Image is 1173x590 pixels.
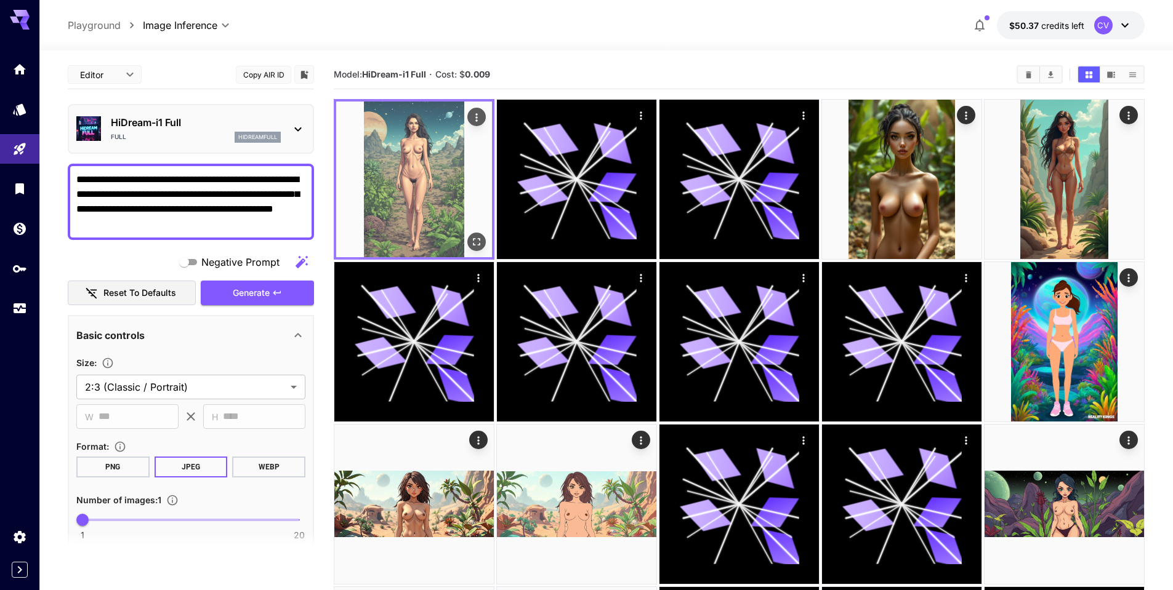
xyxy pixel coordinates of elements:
div: Actions [469,268,488,287]
div: Actions [957,431,975,449]
p: · [429,67,432,82]
div: HiDream-i1 FullFullhidreamfull [76,110,305,148]
button: Adjust the dimensions of the generated image by specifying its width and height in pixels, or sel... [97,357,119,369]
div: Actions [1119,431,1138,449]
div: Actions [794,431,813,449]
span: Image Inference [143,18,217,33]
button: Show media in grid view [1078,66,1100,82]
button: Choose the file format for the output image. [109,441,131,453]
span: Negative Prompt [201,255,280,269]
div: CV [1094,16,1113,34]
button: Reset to defaults [68,281,196,306]
button: PNG [76,456,150,477]
button: $50.36843CV [997,11,1145,39]
button: Show media in list view [1122,66,1143,82]
span: Format : [76,441,109,452]
span: $50.37 [1009,20,1041,31]
span: Generate [233,285,270,301]
div: $50.36843 [1009,19,1084,32]
div: Actions [1119,106,1138,124]
button: Specify how many images to generate in a single request. Each image generation will be charged se... [161,494,183,506]
div: Show media in grid viewShow media in video viewShow media in list view [1077,65,1145,84]
div: Actions [794,106,813,124]
div: Home [12,62,27,77]
div: API Keys [12,257,27,273]
p: Basic controls [76,328,145,343]
button: Download All [1040,66,1062,82]
div: Library [12,181,27,196]
div: Actions [632,431,650,449]
span: Size : [76,357,97,368]
img: 2Q== [336,102,492,257]
b: 0.009 [465,69,490,79]
button: Copy AIR ID [236,66,291,84]
span: credits left [1041,20,1084,31]
div: Usage [12,297,27,312]
div: Actions [1119,268,1138,287]
img: Z [985,262,1144,421]
button: Expand sidebar [12,562,28,578]
button: Generate [201,281,314,306]
button: JPEG [155,456,228,477]
span: 2:3 (Classic / Portrait) [85,380,286,394]
div: Actions [632,268,650,287]
div: Models [12,102,27,117]
div: Playground [12,137,27,153]
span: 20 [294,529,305,541]
nav: breadcrumb [68,18,143,33]
div: Actions [467,108,486,126]
div: Actions [794,268,813,287]
div: Open in fullscreen [467,233,486,251]
div: Actions [632,106,650,124]
div: Clear AllDownload All [1017,65,1063,84]
b: HiDream-i1 Full [362,69,426,79]
img: 2Q== [822,100,982,259]
div: Actions [957,106,975,124]
div: Actions [469,431,488,449]
img: 2Q== [985,425,1144,584]
button: Add to library [299,67,310,82]
span: Model: [334,69,426,79]
span: Number of images : 1 [76,495,161,505]
div: Settings [12,529,27,544]
span: Editor [80,68,118,81]
span: W [85,410,94,424]
img: 9k= [497,425,656,584]
div: Wallet [12,217,27,233]
span: H [212,410,218,424]
p: Full [111,132,126,142]
img: 2Q== [985,100,1144,259]
button: Show media in video view [1100,66,1122,82]
button: Clear All [1018,66,1039,82]
p: hidreamfull [238,133,277,142]
img: 2Q== [334,425,494,584]
p: HiDream-i1 Full [111,115,281,130]
div: Basic controls [76,321,305,350]
div: Actions [957,268,975,287]
span: Cost: $ [435,69,490,79]
a: Playground [68,18,121,33]
button: WEBP [232,456,305,477]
